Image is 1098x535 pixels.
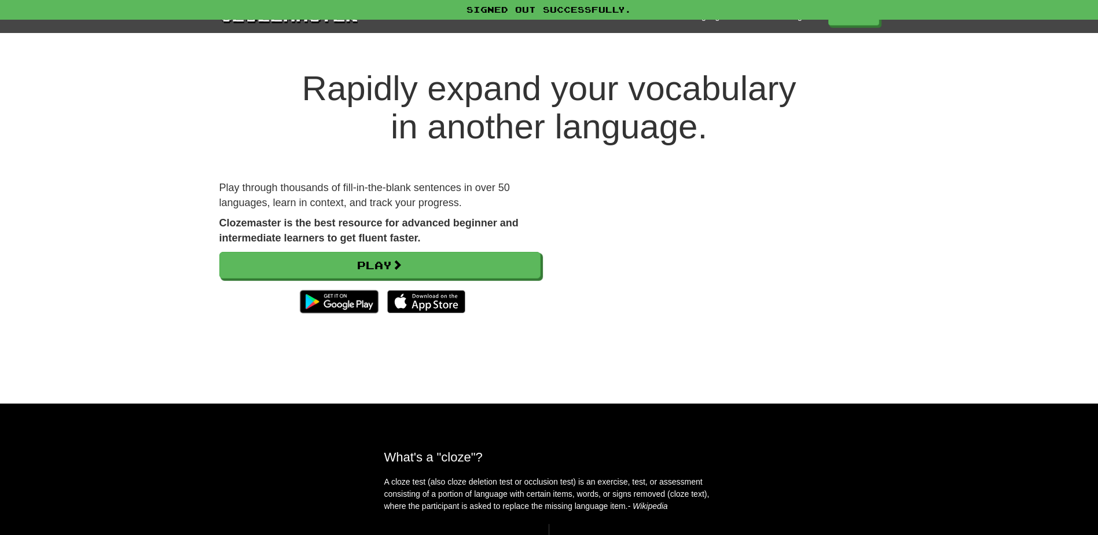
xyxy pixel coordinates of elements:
img: Download_on_the_App_Store_Badge_US-UK_135x40-25178aeef6eb6b83b96f5f2d004eda3bffbb37122de64afbaef7... [387,290,465,313]
p: Play through thousands of fill-in-the-blank sentences in over 50 languages, learn in context, and... [219,181,541,210]
em: - Wikipedia [628,501,668,511]
img: Get it on Google Play [294,284,384,319]
a: Play [219,252,541,279]
h2: What's a "cloze"? [384,450,714,464]
p: A cloze test (also cloze deletion test or occlusion test) is an exercise, test, or assessment con... [384,476,714,512]
strong: Clozemaster is the best resource for advanced beginner and intermediate learners to get fluent fa... [219,217,519,244]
